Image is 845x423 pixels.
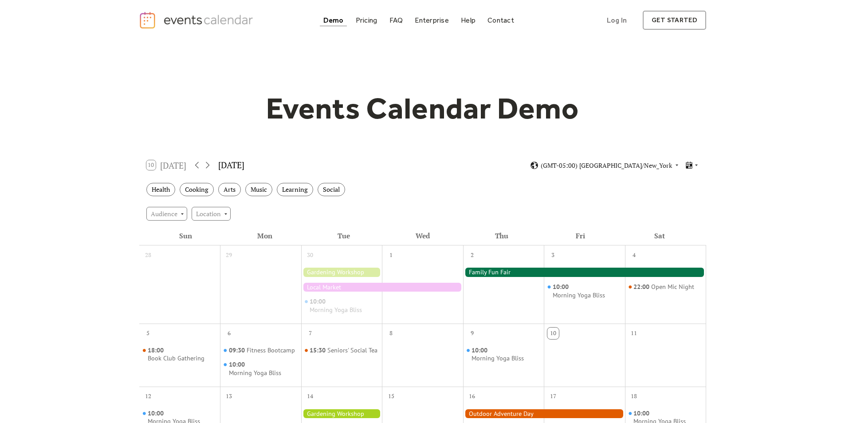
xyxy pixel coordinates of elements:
div: Contact [487,18,514,23]
a: FAQ [386,14,407,26]
a: Pricing [352,14,381,26]
a: Log In [598,11,636,30]
a: home [139,11,256,29]
a: Help [457,14,479,26]
div: Pricing [356,18,377,23]
div: Enterprise [415,18,448,23]
a: Demo [320,14,347,26]
div: FAQ [389,18,403,23]
h1: Events Calendar Demo [252,90,593,127]
div: Help [461,18,476,23]
div: Demo [323,18,344,23]
a: Contact [484,14,518,26]
a: Enterprise [411,14,452,26]
a: get started [643,11,706,30]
